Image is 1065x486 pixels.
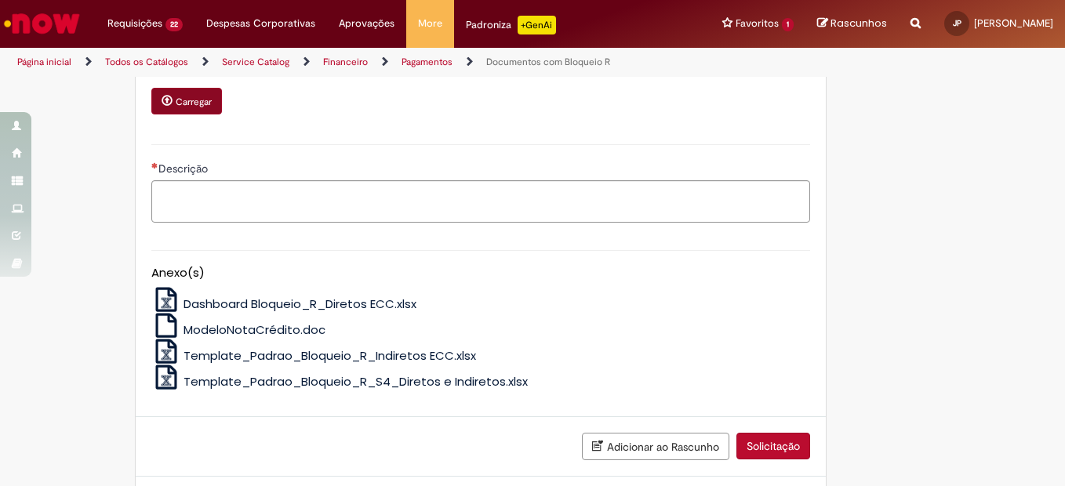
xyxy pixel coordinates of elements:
span: Despesas Corporativas [206,16,315,31]
a: Rascunhos [817,16,887,31]
span: Nota Fiscal [158,63,215,78]
a: Pagamentos [402,56,453,68]
span: JP [953,18,961,28]
textarea: Descrição [151,180,810,223]
small: Carregar [176,96,212,108]
span: [PERSON_NAME] [974,16,1053,30]
span: 22 [165,18,183,31]
span: Descrição [158,161,211,176]
a: Página inicial [17,56,71,68]
span: Dashboard Bloqueio_R_Diretos ECC.xlsx [184,296,416,312]
a: Todos os Catálogos [105,56,188,68]
button: Solicitação [736,433,810,459]
a: ModeloNotaCrédito.doc [151,321,326,338]
p: +GenAi [518,16,556,34]
ul: Trilhas de página [12,48,698,77]
span: Rascunhos [831,16,887,31]
span: More [418,16,442,31]
span: Aprovações [339,16,394,31]
img: ServiceNow [2,8,82,39]
h5: Anexo(s) [151,267,810,280]
a: Documentos com Bloqueio R [486,56,610,68]
span: 1 [782,18,794,31]
span: Template_Padrao_Bloqueio_R_S4_Diretos e Indiretos.xlsx [184,373,528,390]
span: Necessários [151,162,158,169]
span: Favoritos [736,16,779,31]
button: Carregar anexo de Nota Fiscal Required [151,88,222,114]
span: Requisições [107,16,162,31]
span: Template_Padrao_Bloqueio_R_Indiretos ECC.xlsx [184,347,476,364]
a: Financeiro [323,56,368,68]
a: Template_Padrao_Bloqueio_R_Indiretos ECC.xlsx [151,347,477,364]
a: Service Catalog [222,56,289,68]
a: Template_Padrao_Bloqueio_R_S4_Diretos e Indiretos.xlsx [151,373,529,390]
button: Adicionar ao Rascunho [582,433,729,460]
a: Dashboard Bloqueio_R_Diretos ECC.xlsx [151,296,417,312]
span: ModeloNotaCrédito.doc [184,321,325,338]
div: Padroniza [466,16,556,34]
